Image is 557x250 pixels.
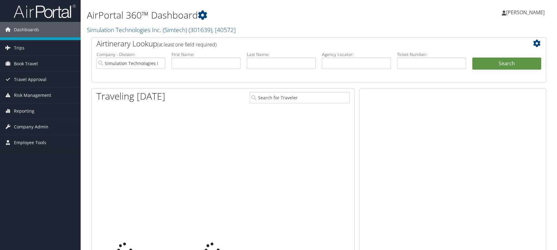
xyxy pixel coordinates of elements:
[157,41,216,48] span: (at least one field required)
[14,119,48,135] span: Company Admin
[87,26,236,34] a: Simulation Technologies Inc. (Simtech)
[14,40,25,56] span: Trips
[322,51,391,58] label: Agency Locator:
[96,90,165,103] h1: Traveling [DATE]
[172,51,240,58] label: First Name:
[189,26,212,34] span: ( 301639 )
[14,4,76,19] img: airportal-logo.png
[212,26,236,34] span: , [ 40572 ]
[14,103,34,119] span: Reporting
[87,9,396,22] h1: AirPortal 360™ Dashboard
[472,58,541,70] button: Search
[14,22,39,37] span: Dashboards
[14,135,46,150] span: Employee Tools
[14,72,47,87] span: Travel Approval
[250,92,350,103] input: Search for Traveler
[14,88,51,103] span: Risk Management
[502,3,551,22] a: [PERSON_NAME]
[96,51,165,58] label: Company - Division:
[247,51,316,58] label: Last Name:
[397,51,466,58] label: Ticket Number:
[96,38,503,49] h2: Airtinerary Lookup
[506,9,545,16] span: [PERSON_NAME]
[14,56,38,71] span: Book Travel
